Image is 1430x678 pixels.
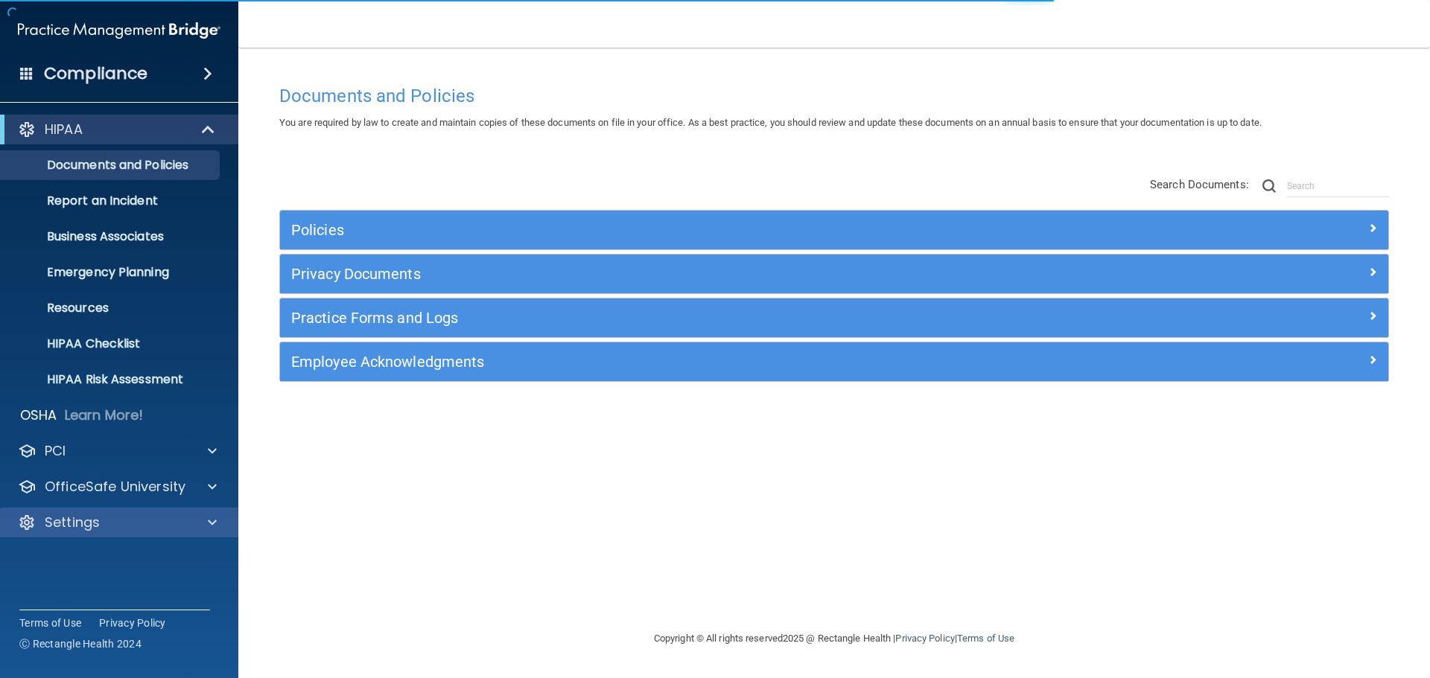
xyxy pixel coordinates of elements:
a: Terms of Use [957,633,1014,644]
a: Settings [18,514,217,531]
h5: Policies [291,222,1100,238]
a: Terms of Use [19,615,81,630]
p: Documents and Policies [10,158,213,173]
p: HIPAA Checklist [10,336,213,351]
iframe: Drift Widget Chat Controller [1172,572,1412,632]
a: Practice Forms and Logs [291,306,1377,330]
img: PMB logo [18,16,220,45]
h5: Practice Forms and Logs [291,310,1100,326]
a: Privacy Policy [99,615,166,630]
span: You are required by law to create and maintain copies of these documents on file in your office. ... [279,117,1262,128]
a: Privacy Documents [291,262,1377,286]
a: PCI [18,442,217,460]
p: Resources [10,301,213,316]
h5: Privacy Documents [291,266,1100,282]
span: Search Documents: [1150,178,1249,191]
a: HIPAA [18,121,216,138]
a: Employee Acknowledgments [291,350,1377,374]
p: OfficeSafe University [45,478,185,496]
p: HIPAA Risk Assessment [10,372,213,387]
p: Emergency Planning [10,265,213,280]
a: Policies [291,218,1377,242]
h5: Employee Acknowledgments [291,354,1100,370]
p: Settings [45,514,100,531]
p: Learn More! [65,406,144,424]
p: PCI [45,442,66,460]
p: OSHA [20,406,57,424]
p: HIPAA [45,121,83,138]
img: ic-search.3b580494.png [1262,179,1276,193]
h4: Compliance [44,63,147,84]
span: Ⓒ Rectangle Health 2024 [19,636,142,651]
a: Privacy Policy [895,633,954,644]
a: OfficeSafe University [18,478,217,496]
div: Copyright © All rights reserved 2025 @ Rectangle Health | | [562,615,1106,662]
input: Search [1287,175,1389,197]
p: Business Associates [10,229,213,244]
h4: Documents and Policies [279,86,1389,106]
p: Report an Incident [10,194,213,208]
